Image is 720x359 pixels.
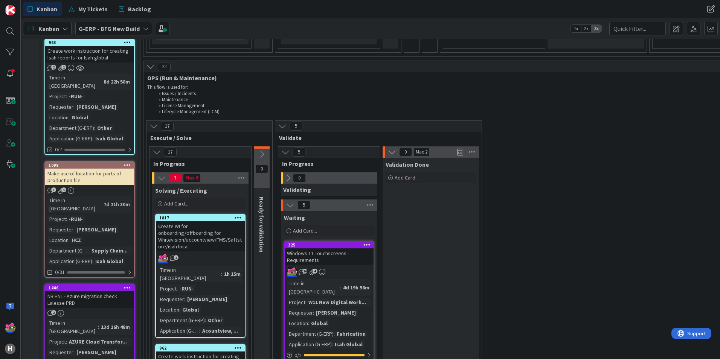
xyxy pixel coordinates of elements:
span: 17 [161,122,174,131]
div: Max 2 [416,150,427,154]
span: 0/7 [55,146,62,154]
div: Isah Global [93,257,125,265]
div: Acountview, ... [200,327,240,335]
span: 7 [169,173,182,183]
img: JK [287,267,297,277]
div: 325Windows 11 Touchscreens - Requirements [285,242,374,265]
div: Department (G-ERP) [47,246,88,255]
span: My Tickets [78,5,108,14]
span: 0 [255,164,268,173]
span: 1 [61,65,66,70]
div: Project [47,215,66,223]
div: JK [285,267,374,277]
div: 1817Create WI for onboarding/offboarding for Whitevision/accountview/FMS/Sattstore/isah local [156,214,245,251]
div: Department (G-ERP) [158,316,205,324]
span: : [98,323,99,331]
span: 0 [399,148,412,157]
div: [PERSON_NAME] [75,225,118,234]
span: 2 [51,310,56,315]
div: Project [158,284,177,293]
div: Supply Chain... [90,246,130,255]
div: Location [158,306,179,314]
div: 1098Make use of location for parts of production file [45,162,134,185]
div: 1446 [49,285,134,291]
div: Time in [GEOGRAPHIC_DATA] [47,196,101,213]
div: Requester [47,348,73,356]
div: Requester [47,103,73,111]
span: : [221,270,222,278]
span: 2 [51,65,56,70]
span: : [69,236,70,244]
div: Other [206,316,224,324]
div: -RUN- [67,215,85,223]
div: 8d 22h 58m [102,78,132,86]
span: 5 [293,148,305,157]
div: Fabrication [335,330,368,338]
span: Backlog [128,5,151,14]
span: Validation Done [386,161,429,168]
div: Application (G-ERP) [47,257,92,265]
span: 4 [313,269,317,274]
span: : [73,225,75,234]
a: Kanban [23,2,62,16]
span: : [92,257,93,265]
span: : [332,340,333,348]
div: [PERSON_NAME] [75,348,118,356]
span: Validating [283,186,311,193]
div: -RUN- [178,284,195,293]
b: G-ERP - BFG New Build [79,25,140,32]
span: : [179,306,180,314]
span: Add Card... [293,227,317,234]
span: 0 [293,173,306,183]
div: Location [47,113,69,122]
span: 3x [591,25,601,32]
div: JK [156,254,245,263]
div: HCZ [70,236,83,244]
div: Application (G-ERP) [287,340,332,348]
span: : [66,92,67,100]
div: Global [309,319,329,327]
span: 17 [164,148,177,157]
span: 2 [174,255,178,260]
div: Other [95,124,114,132]
span: 5 [290,122,302,131]
div: Create work instruction for creating Isah reports for Isah global [45,46,134,62]
div: 1817 [159,215,245,221]
span: 5 [297,201,310,210]
div: Requester [287,309,313,317]
span: 22 [158,62,171,71]
div: Application (G-ERP) [47,134,92,143]
span: Validate [279,134,472,141]
a: 1817Create WI for onboarding/offboarding for Whitevision/accountview/FMS/Sattstore/isah localJKTi... [155,214,246,338]
div: H [5,344,15,354]
div: Make use of location for parts of production file [45,169,134,185]
div: [PERSON_NAME] [314,309,358,317]
span: : [94,124,95,132]
span: : [308,319,309,327]
span: 1x [571,25,581,32]
span: : [340,283,341,292]
span: : [199,327,200,335]
a: 963Create work instruction for creating Isah reports for Isah globalTime in [GEOGRAPHIC_DATA]:8d ... [44,38,135,155]
div: Project [47,338,66,346]
span: 26 [302,269,307,274]
div: 13d 16h 48m [99,323,132,331]
span: : [88,246,90,255]
input: Quick Filter... [609,22,666,35]
div: Requester [158,295,184,303]
span: Add Card... [395,174,419,181]
span: Waiting [284,214,305,221]
span: : [101,78,102,86]
img: Visit kanbanzone.com [5,5,15,15]
span: : [205,316,206,324]
span: Add Card... [164,200,188,207]
div: 325 [288,242,374,248]
div: Global [180,306,201,314]
div: 962 [156,345,245,351]
span: : [177,284,178,293]
div: Location [47,236,69,244]
span: : [305,298,307,306]
span: : [66,215,67,223]
div: 1098 [49,163,134,168]
div: 1098 [45,162,134,169]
